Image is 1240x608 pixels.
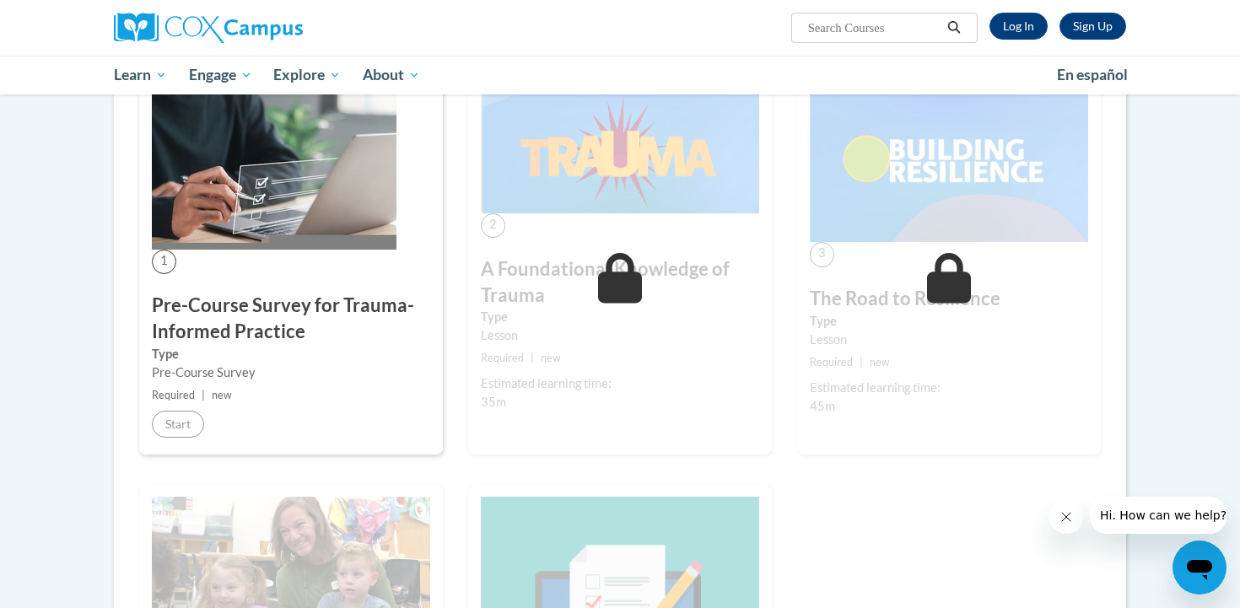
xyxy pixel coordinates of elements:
a: Cox Campus [114,13,434,43]
span: Engage [189,65,252,85]
div: Main menu [89,56,1151,94]
a: Learn [103,56,178,94]
iframe: Close message [1049,500,1083,534]
span: 3 [810,242,834,266]
span: | [202,389,205,401]
a: Explore [262,56,352,94]
span: new [541,352,561,364]
span: 45m [810,399,835,413]
label: Type [481,308,759,326]
span: Learn [114,65,167,85]
h3: The Road to Resilience [810,286,1088,312]
span: Explore [273,65,341,85]
h3: Pre-Course Survey for Trauma-Informed Practice [152,293,430,345]
img: Course Image [152,86,396,250]
a: Engage [178,56,263,94]
span: Required [810,356,853,369]
span: | [531,352,534,364]
button: Start [152,411,204,438]
a: Log In [989,13,1048,40]
a: En español [1046,57,1139,93]
span: About [363,65,420,85]
span: Required [481,352,524,364]
img: Course Image [481,86,759,213]
input: Search Courses [806,18,941,38]
div: Estimated learning time: [810,379,1088,397]
span: | [860,356,863,369]
div: Pre-Course Survey [152,363,430,382]
div: Lesson [481,326,759,345]
iframe: Message from company [1090,497,1227,534]
img: Course Image [810,86,1088,243]
iframe: Button to launch messaging window [1173,541,1227,595]
a: About [352,56,431,94]
label: Type [152,345,430,363]
label: Type [810,312,1088,331]
span: 2 [481,213,505,238]
span: 35m [481,395,506,409]
h3: A Foundational Knowledge of Trauma [481,256,759,309]
span: new [870,356,890,369]
a: Register [1059,13,1126,40]
button: Search [941,18,967,38]
img: Cox Campus [114,13,303,43]
div: Lesson [810,331,1088,349]
span: Required [152,389,195,401]
span: new [212,389,232,401]
div: Estimated learning time: [481,374,759,393]
span: En español [1057,66,1128,83]
span: 1 [152,250,176,274]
